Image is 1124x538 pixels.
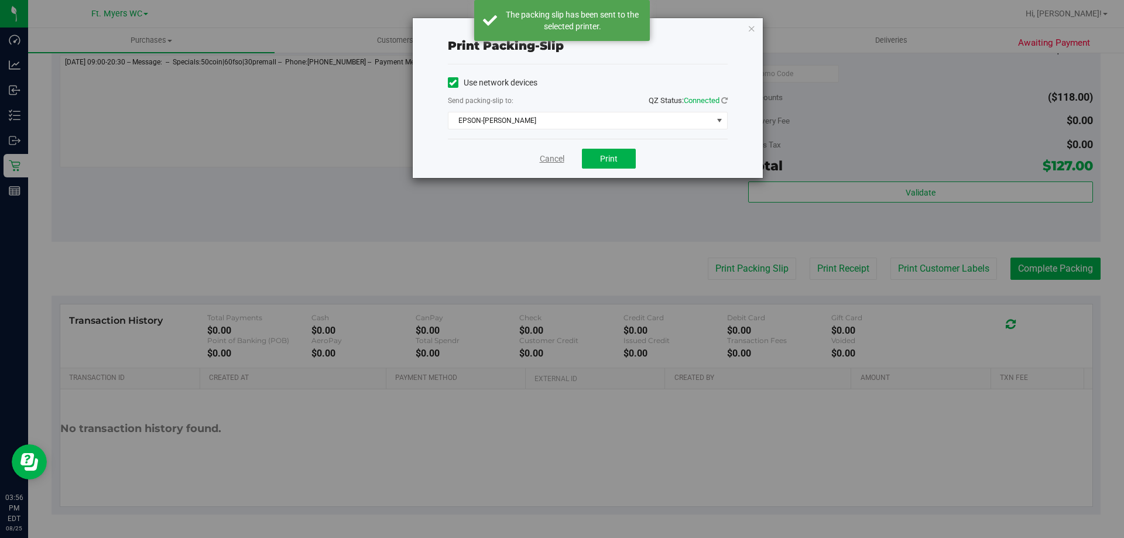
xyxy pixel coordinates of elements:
a: Cancel [540,153,564,165]
label: Send packing-slip to: [448,95,513,106]
div: The packing slip has been sent to the selected printer. [503,9,641,32]
iframe: Resource center [12,444,47,479]
span: Print [600,154,618,163]
span: EPSON-[PERSON_NAME] [448,112,712,129]
span: Connected [684,96,719,105]
span: Print packing-slip [448,39,564,53]
span: QZ Status: [649,96,728,105]
span: select [712,112,727,129]
label: Use network devices [448,77,537,89]
button: Print [582,149,636,169]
